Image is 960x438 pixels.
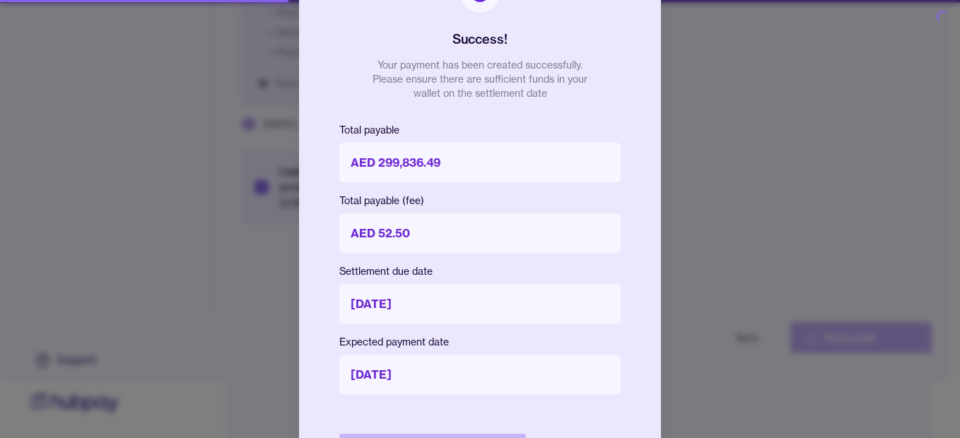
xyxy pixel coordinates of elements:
[339,355,621,394] p: [DATE]
[452,30,508,49] h2: Success!
[339,194,621,208] p: Total payable (fee)
[339,123,621,137] p: Total payable
[367,58,593,100] p: Your payment has been created successfully. Please ensure there are sufficient funds in your wall...
[339,264,621,278] p: Settlement due date
[339,284,621,324] p: [DATE]
[339,143,621,182] p: AED 299,836.49
[339,335,621,349] p: Expected payment date
[339,213,621,253] p: AED 52.50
